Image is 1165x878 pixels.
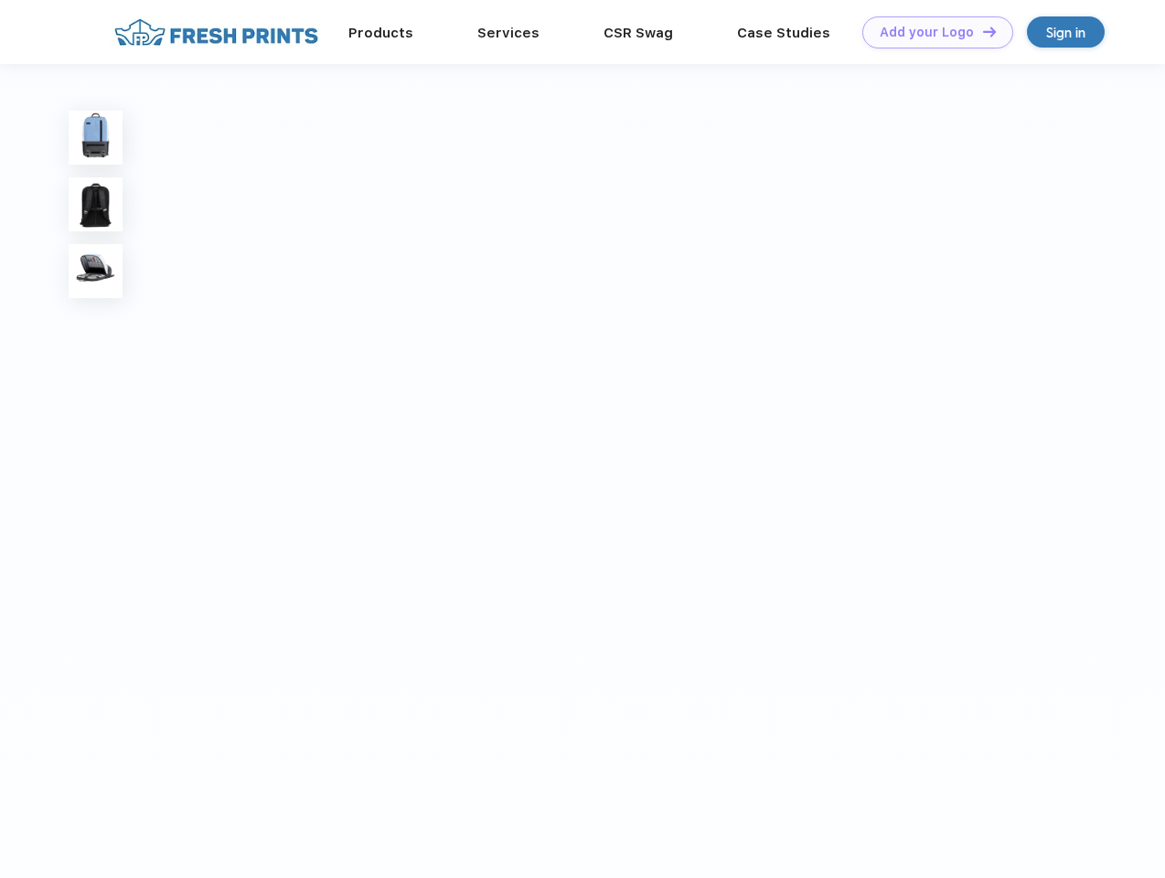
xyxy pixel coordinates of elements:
[880,25,974,40] div: Add your Logo
[983,27,996,37] img: DT
[69,111,123,165] img: func=resize&h=100
[69,244,123,298] img: func=resize&h=100
[348,25,413,41] a: Products
[1027,16,1105,48] a: Sign in
[69,177,123,231] img: func=resize&h=100
[1046,22,1085,43] div: Sign in
[109,16,324,48] img: fo%20logo%202.webp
